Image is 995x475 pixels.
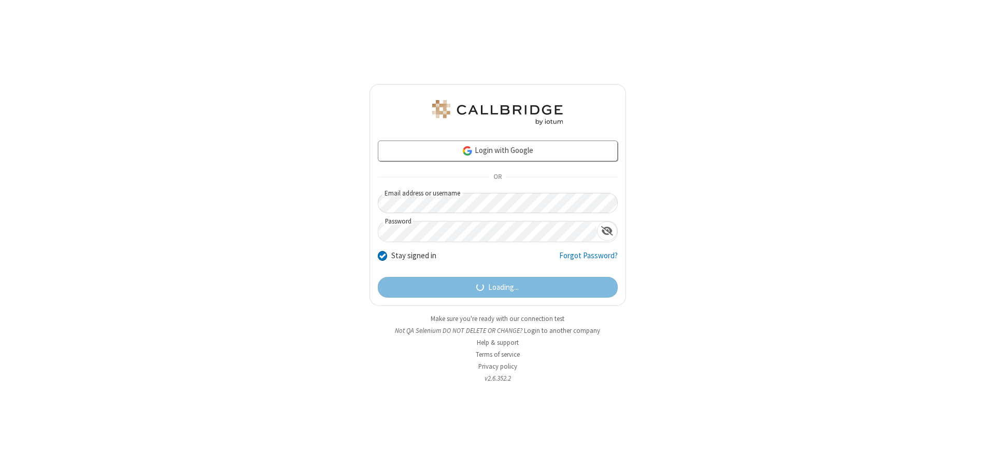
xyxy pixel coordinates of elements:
img: QA Selenium DO NOT DELETE OR CHANGE [430,100,565,125]
label: Stay signed in [391,250,436,262]
button: Loading... [378,277,618,298]
li: Not QA Selenium DO NOT DELETE OR CHANGE? [369,326,626,336]
a: Forgot Password? [559,250,618,270]
a: Privacy policy [478,362,517,371]
span: Loading... [488,282,519,294]
a: Make sure you're ready with our connection test [431,314,564,323]
a: Help & support [477,338,519,347]
a: Login with Google [378,141,618,161]
input: Email address or username [378,193,618,213]
span: OR [489,170,506,185]
img: google-icon.png [462,145,473,157]
div: Show password [597,221,617,241]
input: Password [378,221,597,242]
button: Login to another company [524,326,600,336]
a: Terms of service [476,350,520,359]
li: v2.6.352.2 [369,373,626,383]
